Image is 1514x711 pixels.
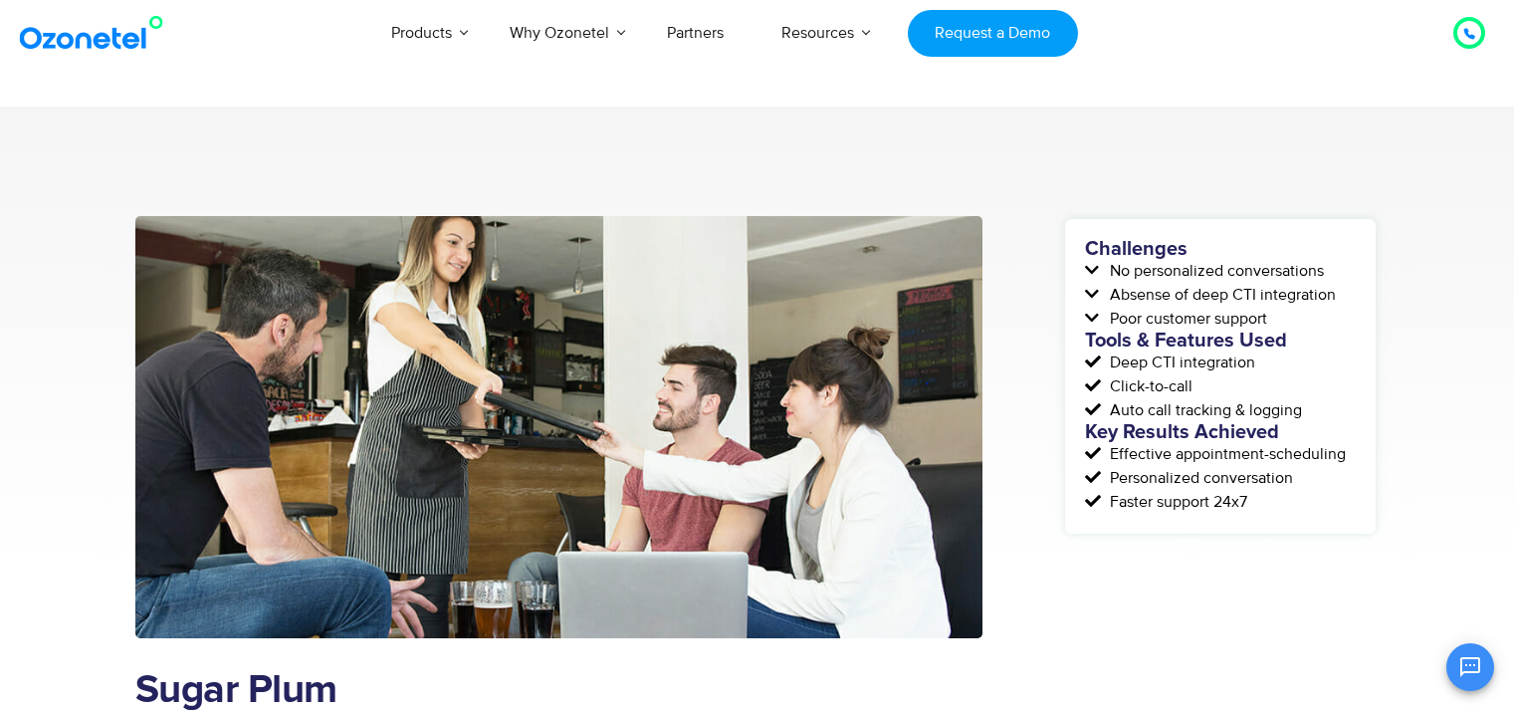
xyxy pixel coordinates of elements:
[1105,283,1336,307] span: Absense of deep CTI integration
[908,10,1078,57] a: Request a Demo
[1105,490,1247,514] span: Faster support 24x7
[1105,398,1302,422] span: Auto call tracking & logging
[1085,422,1356,442] h5: Key Results Achieved
[1105,466,1293,490] span: Personalized conversation
[1105,259,1324,283] span: No personalized conversations
[1446,643,1494,691] button: Open chat
[1105,442,1346,466] span: Effective appointment-scheduling
[1105,374,1192,398] span: Click-to-call
[1105,307,1267,331] span: Poor customer support
[1085,239,1356,259] h5: Challenges
[1105,351,1255,374] span: Deep CTI integration
[1085,331,1356,351] h5: Tools & Features Used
